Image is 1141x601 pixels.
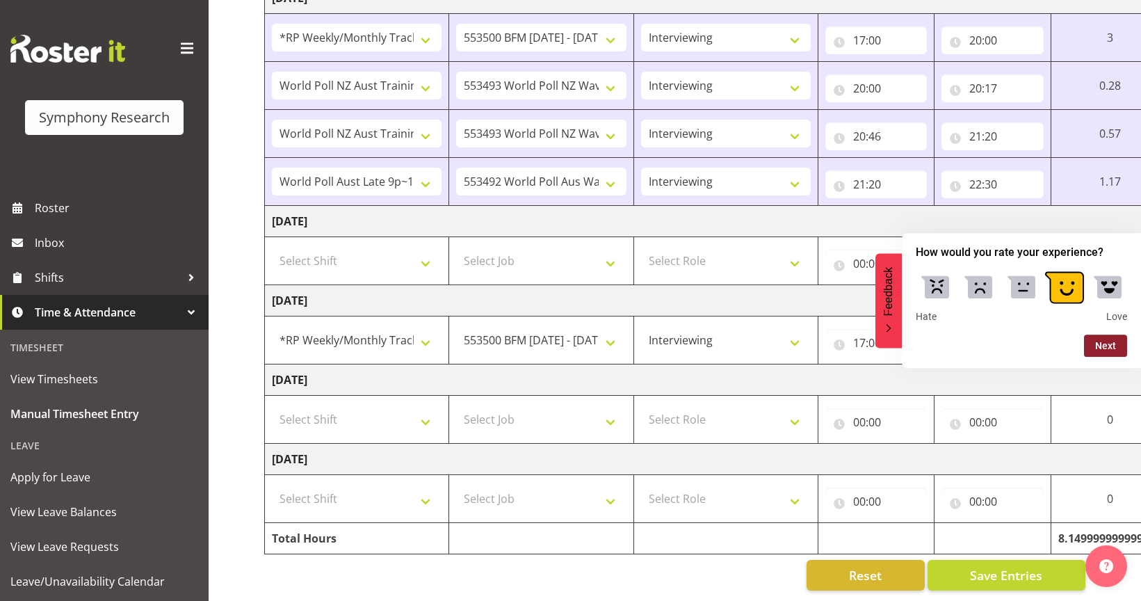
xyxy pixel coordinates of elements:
span: View Leave Requests [10,536,198,557]
span: Apply for Leave [10,467,198,488]
span: Time & Attendance [35,302,181,323]
div: How would you rate your experience? Select an option from 1 to 5, with 1 being Hate and 5 being Love [916,266,1127,323]
a: View Timesheets [3,362,205,396]
span: View Leave Balances [10,502,198,522]
span: Love [1106,311,1127,323]
span: Roster [35,198,202,218]
div: Leave [3,431,205,460]
input: Click to select... [941,122,1044,150]
a: Leave/Unavailability Calendar [3,564,205,599]
span: Hate [916,311,937,323]
a: Apply for Leave [3,460,205,495]
input: Click to select... [825,408,928,436]
h2: How would you rate your experience? Select an option from 1 to 5, with 1 being Hate and 5 being Love [916,244,1127,261]
input: Click to select... [941,170,1044,198]
a: View Leave Requests [3,529,205,564]
span: Manual Timesheet Entry [10,403,198,424]
input: Click to select... [941,408,1044,436]
div: Symphony Research [39,107,170,128]
div: Timesheet [3,333,205,362]
span: Save Entries [970,566,1042,584]
button: Reset [807,560,925,591]
input: Click to select... [941,26,1044,54]
span: Reset [849,566,882,584]
button: Next question [1084,335,1127,357]
span: Inbox [35,232,202,253]
span: Shifts [35,267,181,288]
input: Click to select... [825,74,928,102]
input: Click to select... [825,488,928,515]
input: Click to select... [825,26,928,54]
div: How would you rate your experience? Select an option from 1 to 5, with 1 being Hate and 5 being Love [902,233,1141,368]
img: help-xxl-2.png [1099,559,1113,573]
a: Manual Timesheet Entry [3,396,205,431]
input: Click to select... [825,250,928,278]
input: Click to select... [941,74,1044,102]
button: Save Entries [928,560,1085,591]
span: View Timesheets [10,369,198,390]
a: View Leave Balances [3,495,205,529]
input: Click to select... [825,122,928,150]
span: Feedback [882,267,895,316]
td: Total Hours [265,523,449,554]
input: Click to select... [941,488,1044,515]
input: Click to select... [825,329,928,357]
img: Rosterit website logo [10,35,125,63]
input: Click to select... [825,170,928,198]
span: Leave/Unavailability Calendar [10,571,198,592]
button: Feedback - Hide survey [875,253,902,348]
